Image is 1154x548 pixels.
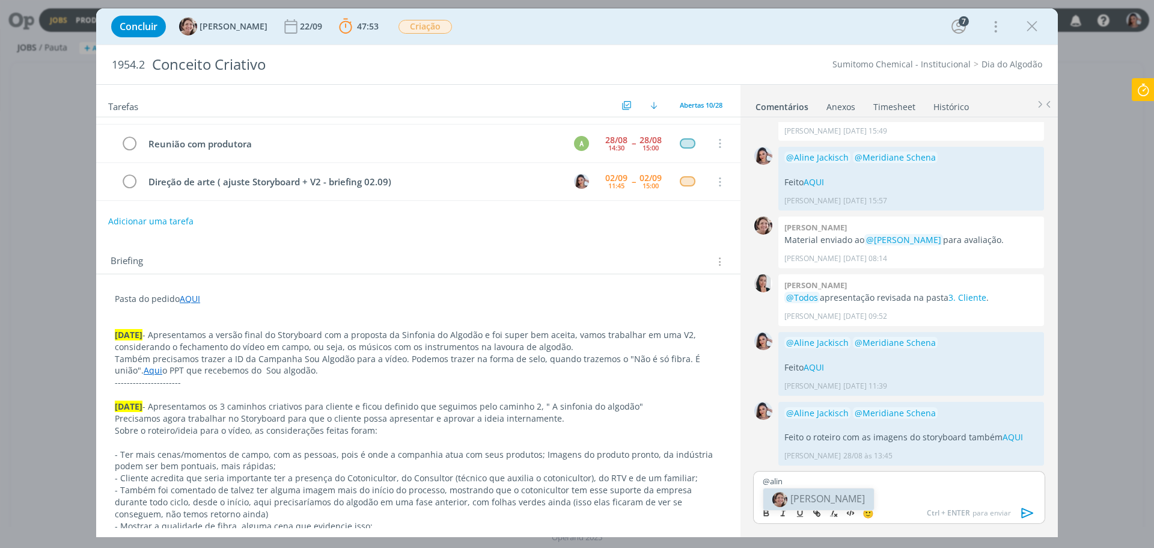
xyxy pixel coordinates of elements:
button: Criação [398,19,453,34]
span: @Aline Jackisch [786,337,849,348]
img: A [754,217,772,235]
span: 28/08 às 13:45 [843,451,893,461]
div: 14:30 [608,144,624,151]
div: 02/09 [640,174,662,182]
img: N [574,174,589,189]
p: [PERSON_NAME] [784,451,841,461]
a: Aqui [144,365,162,376]
p: Feito o roteiro com as imagens do storyboard também [784,431,1038,443]
a: AQUI [804,362,824,373]
a: Histórico [933,96,969,113]
a: AQUI [804,176,824,188]
b: [PERSON_NAME] [784,222,847,233]
p: - Ter mais cenas/momentos de campo, com as pessoas, pois é onde a companhia atua com seus produto... [115,449,722,473]
p: - Mostrar a qualidade de fibra, alguma cena que evidencie isso; [115,520,722,532]
div: 22/09 [300,22,325,31]
a: 3. Cliente [948,292,986,303]
a: Dia do Algodão [982,58,1042,70]
p: Também precisamos trazer a ID da Campanha Sou Algodão para a vídeo. Podemos trazer na forma de se... [115,353,722,377]
p: Sobre o roteiro/ideia para o vídeo, as considerações feitas foram: [115,425,722,437]
div: A [574,136,589,151]
p: [PERSON_NAME] [784,195,841,206]
p: Feito [784,176,1038,188]
div: Anexos [826,101,855,113]
div: 02/09 [605,174,627,182]
span: [DATE] 15:49 [843,126,887,137]
img: N [754,402,772,420]
span: @Meridiane Schena [855,407,936,419]
span: [DATE] 15:57 [843,195,887,206]
span: para enviar [927,508,1011,519]
span: @Aline Jackisch [786,407,849,419]
div: 28/08 [605,136,627,144]
button: 7 [949,17,968,36]
p: ---------------------- [115,377,722,389]
p: @alin [763,476,1036,487]
button: N [572,173,590,191]
p: - Cliente acredita que seria importante ter a presença do Cotonicultor, do Consultor (técnico que... [115,472,722,484]
a: Comentários [755,96,809,113]
p: apresentação revisada na pasta . [784,292,1038,304]
p: [PERSON_NAME] [784,311,841,322]
p: Material enviado ao para avaliação. [784,234,1038,246]
span: @Aline Jackisch [786,152,849,163]
a: AQUI [180,293,200,304]
div: 15:00 [643,144,659,151]
button: A [572,134,590,152]
span: Criação [398,20,452,34]
button: A[PERSON_NAME] [179,17,267,35]
span: [PERSON_NAME] [790,492,865,505]
div: dialog [96,8,1058,537]
b: [PERSON_NAME] [784,280,847,291]
img: 1673437974_71db8c_aline2.png [772,492,787,507]
div: 7 [959,16,969,26]
p: - Apresentamos os 3 caminhos criativos para cliente e ficou definido que seguimos pelo caminho 2,... [115,401,722,413]
p: [PERSON_NAME] [784,253,841,264]
a: AQUI [1003,431,1023,443]
img: arrow-down.svg [650,102,658,109]
div: Conceito Criativo [147,50,650,79]
img: C [754,274,772,292]
a: Sumitomo Chemical - Institucional [832,58,971,70]
button: Adicionar uma tarefa [108,211,194,232]
span: -- [632,139,635,147]
span: @Meridiane Schena [855,152,936,163]
img: A [179,17,197,35]
span: Briefing [111,254,143,269]
div: 28/08 [640,136,662,144]
span: -- [632,177,635,186]
img: N [754,332,772,350]
span: @Meridiane Schena [855,337,936,348]
span: [DATE] 09:52 [843,311,887,322]
span: 🙂 [862,507,874,519]
div: Direção de arte ( ajuste Storyboard + V2 - briefing 02.09) [143,174,563,189]
span: [DATE] 11:39 [843,381,887,392]
span: Ctrl + ENTER [927,508,972,519]
span: 1954.2 [112,58,145,72]
span: [PERSON_NAME] [200,22,267,31]
img: N [754,147,772,165]
button: 47:53 [336,17,382,36]
p: Pasta do pedido [115,293,722,305]
span: 47:53 [357,20,379,32]
span: @[PERSON_NAME] [866,234,941,245]
div: 15:00 [643,182,659,189]
div: 11:45 [608,182,624,189]
strong: [DATE] [115,401,142,412]
p: Precisamos agora trabalhar no Storyboard para que o cliente possa apresentar e aprovar a ideia in... [115,413,722,425]
span: Tarefas [108,98,138,112]
span: @Todos [786,292,818,303]
span: [DATE] 08:14 [843,253,887,264]
button: 🙂 [859,506,876,520]
a: Timesheet [873,96,916,113]
span: Concluir [120,22,157,31]
button: Concluir [111,16,166,37]
p: [PERSON_NAME] [784,126,841,137]
p: Feito [784,362,1038,374]
span: Abertas 10/28 [680,100,722,109]
p: - Também foi comentado de talvez ter alguma imagem mais do início do processo, mostrando que o co... [115,484,722,520]
div: Reunião com produtora [143,137,563,152]
p: [PERSON_NAME] [784,381,841,392]
strong: [DATE] [115,329,142,340]
p: - Apresentamos a versão final do Storyboard com a proposta da Sinfonia do Algodão e foi super bem... [115,329,722,353]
